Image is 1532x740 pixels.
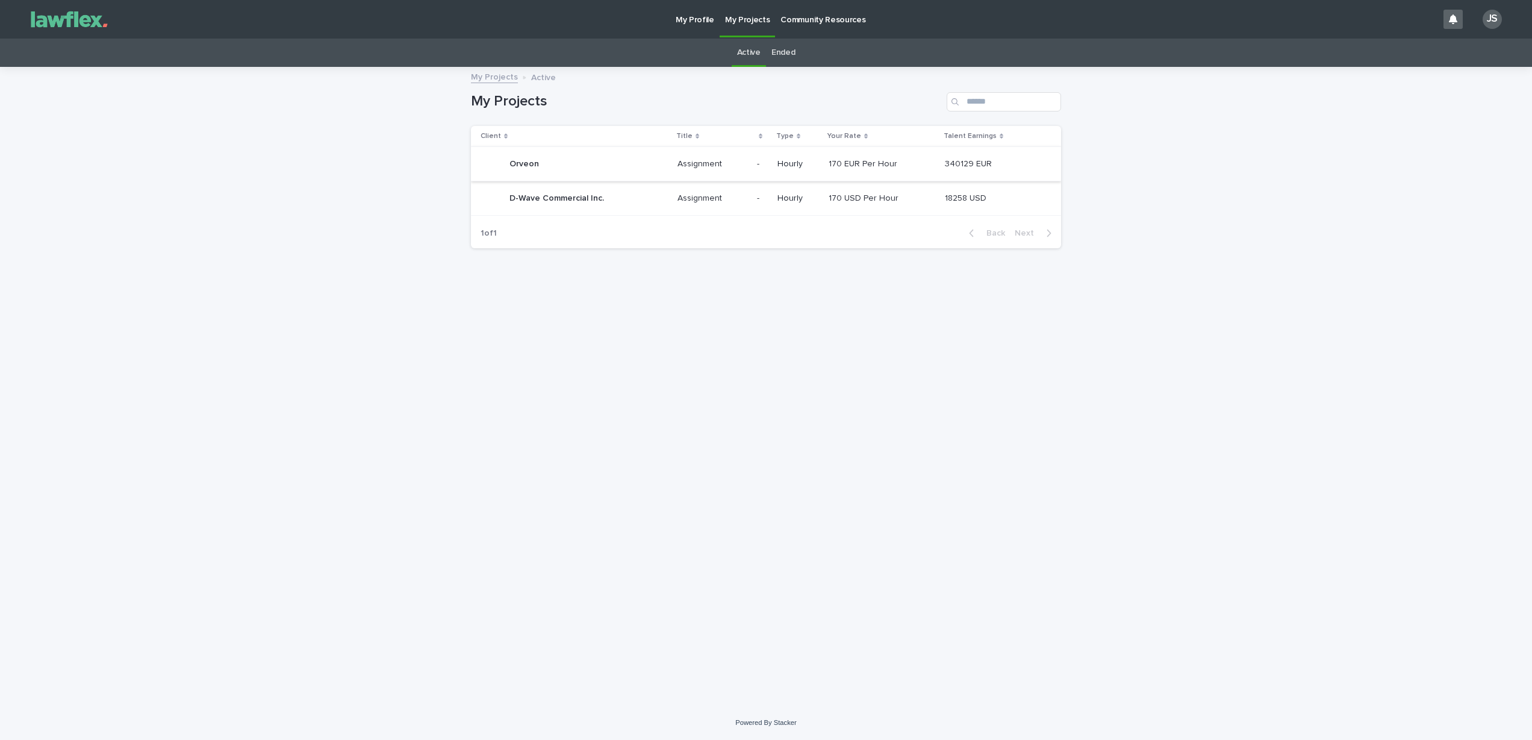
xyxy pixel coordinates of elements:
span: Next [1015,229,1041,237]
div: JS [1483,10,1502,29]
p: D-Wave Commercial Inc. [509,191,606,204]
a: Powered By Stacker [735,719,796,726]
p: 340129 EUR [945,157,994,169]
a: My Projects [471,69,518,83]
p: Type [776,130,794,143]
input: Search [947,92,1061,111]
span: Back [979,229,1005,237]
a: Active [737,39,761,67]
p: Assignment [677,191,724,204]
tr: D-Wave Commercial Inc.D-Wave Commercial Inc. AssignmentAssignment -- Hourly170 USD Per Hour170 US... [471,181,1061,216]
p: 170 EUR Per Hour [829,157,900,169]
p: Talent Earnings [944,130,997,143]
img: Gnvw4qrBSHOAfo8VMhG6 [24,7,114,31]
p: - [757,191,762,204]
p: Hourly [777,159,819,169]
p: 170 USD Per Hour [829,191,901,204]
button: Next [1010,228,1061,239]
a: Ended [771,39,795,67]
button: Back [959,228,1010,239]
tr: OrveonOrveon AssignmentAssignment -- Hourly170 EUR Per Hour170 EUR Per Hour 340129 EUR340129 EUR [471,147,1061,181]
p: 1 of 1 [471,219,506,248]
p: Hourly [777,193,819,204]
h1: My Projects [471,93,942,110]
p: Your Rate [827,130,861,143]
p: Active [531,70,556,83]
p: 18258 USD [945,191,989,204]
p: Assignment [677,157,724,169]
p: Orveon [509,157,541,169]
p: Client [481,130,501,143]
p: - [757,157,762,169]
p: Title [676,130,693,143]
